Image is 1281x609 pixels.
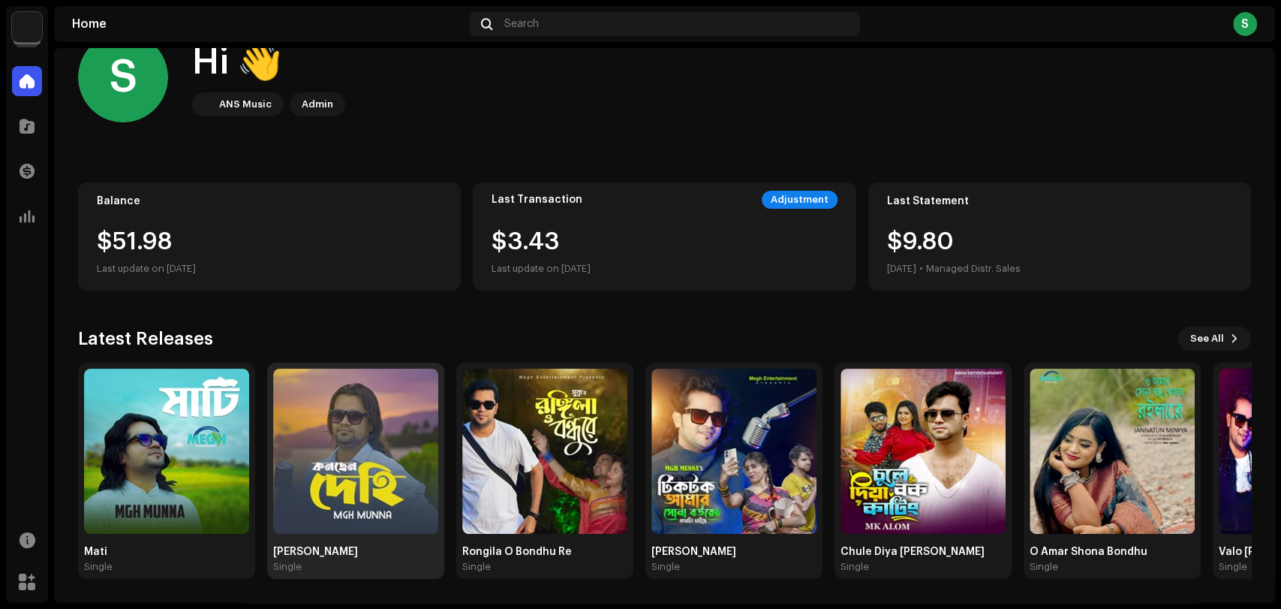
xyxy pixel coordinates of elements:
[651,561,680,573] div: Single
[1030,546,1195,558] div: O Amar Shona Bondhu
[84,369,249,534] img: e56eb4dc-6b46-412c-abbb-2de39430b28d
[78,182,461,291] re-o-card-value: Balance
[84,546,249,558] div: Mati
[273,561,302,573] div: Single
[762,191,837,209] div: Adjustment
[302,95,333,113] div: Admin
[926,260,1021,278] div: Managed Distr. Sales
[273,369,438,534] img: 07f598e4-d63a-4e4e-8589-f04f0f7be354
[492,194,582,206] div: Last Transaction
[1178,327,1251,351] button: See All
[462,561,491,573] div: Single
[192,38,345,86] div: Hi 👋
[1030,369,1195,534] img: 3312c8fb-e53f-47e4-9c56-05efef35115b
[840,369,1006,534] img: 94f90a26-5d75-4e7e-bee0-46ff7555792b
[651,546,816,558] div: [PERSON_NAME]
[887,260,916,278] div: [DATE]
[651,369,816,534] img: 9a65de7a-8e0e-489f-8c8d-065acbc660cc
[887,195,1232,207] div: Last Statement
[840,561,869,573] div: Single
[462,369,627,534] img: 7fa73240-db7a-47c3-a2f7-8df1650dc993
[219,95,272,113] div: ANS Music
[504,18,539,30] span: Search
[78,327,213,351] h3: Latest Releases
[919,260,923,278] div: •
[84,561,113,573] div: Single
[1233,12,1257,36] div: S
[97,260,442,278] div: Last update on [DATE]
[97,195,442,207] div: Balance
[195,95,213,113] img: bb356b9b-6e90-403f-adc8-c282c7c2e227
[72,18,463,30] div: Home
[1030,561,1058,573] div: Single
[1190,324,1224,354] span: See All
[78,32,168,122] div: S
[868,182,1251,291] re-o-card-value: Last Statement
[840,546,1006,558] div: Chule Diya [PERSON_NAME]
[462,546,627,558] div: Rongila O Bondhu Re
[492,260,591,278] div: Last update on [DATE]
[273,546,438,558] div: [PERSON_NAME]
[12,12,42,42] img: bb356b9b-6e90-403f-adc8-c282c7c2e227
[1219,561,1247,573] div: Single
